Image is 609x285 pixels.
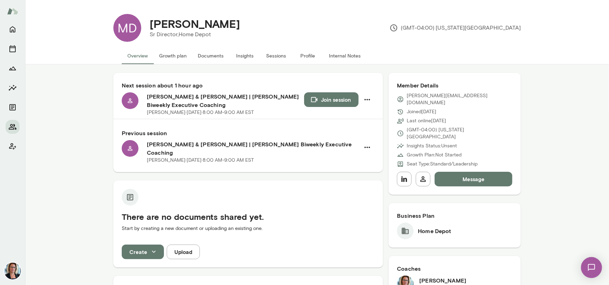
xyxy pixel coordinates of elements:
[6,100,20,114] button: Documents
[407,152,461,159] p: Growth Plan: Not Started
[147,157,254,164] p: [PERSON_NAME] · [DATE] · 8:00 AM-9:00 AM EST
[6,61,20,75] button: Growth Plan
[122,129,375,137] h6: Previous session
[229,47,261,64] button: Insights
[150,30,240,39] p: Sr Director, Home Depot
[304,92,359,107] button: Join session
[407,108,436,115] p: Joined [DATE]
[6,81,20,95] button: Insights
[113,14,141,42] div: MD
[418,227,451,235] h6: Home Depot
[122,81,375,90] h6: Next session about 1 hour ago
[419,276,470,285] h6: [PERSON_NAME]
[435,172,512,186] button: Message
[6,139,20,153] button: Client app
[407,92,512,106] p: [PERSON_NAME][EMAIL_ADDRESS][DOMAIN_NAME]
[147,140,360,157] h6: [PERSON_NAME] & [PERSON_NAME] | [PERSON_NAME] Biweekly Executive Coaching
[292,47,323,64] button: Profile
[122,47,153,64] button: Overview
[153,47,192,64] button: Growth plan
[167,245,200,259] button: Upload
[397,264,512,273] h6: Coaches
[397,81,512,90] h6: Member Details
[4,263,21,279] img: Jennifer Alvarez
[122,225,375,232] p: Start by creating a new document or uploading an existing one.
[6,42,20,56] button: Sessions
[192,47,229,64] button: Documents
[6,120,20,134] button: Members
[407,126,512,140] p: (GMT-04:00) [US_STATE][GEOGRAPHIC_DATA]
[407,117,446,124] p: Last online [DATE]
[122,211,375,222] h5: There are no documents shared yet.
[261,47,292,64] button: Sessions
[122,245,164,259] button: Create
[407,161,478,168] p: Seat Type: Standard/Leadership
[397,211,512,220] h6: Business Plan
[7,5,18,18] img: Mento
[147,92,304,109] h6: [PERSON_NAME] & [PERSON_NAME] | [PERSON_NAME] Biweekly Executive Coaching
[323,47,366,64] button: Internal Notes
[407,142,457,149] p: Insights Status: Unsent
[390,24,521,32] p: (GMT-04:00) [US_STATE][GEOGRAPHIC_DATA]
[147,109,254,116] p: [PERSON_NAME] · [DATE] · 8:00 AM-9:00 AM EST
[150,17,240,30] h4: [PERSON_NAME]
[6,22,20,36] button: Home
